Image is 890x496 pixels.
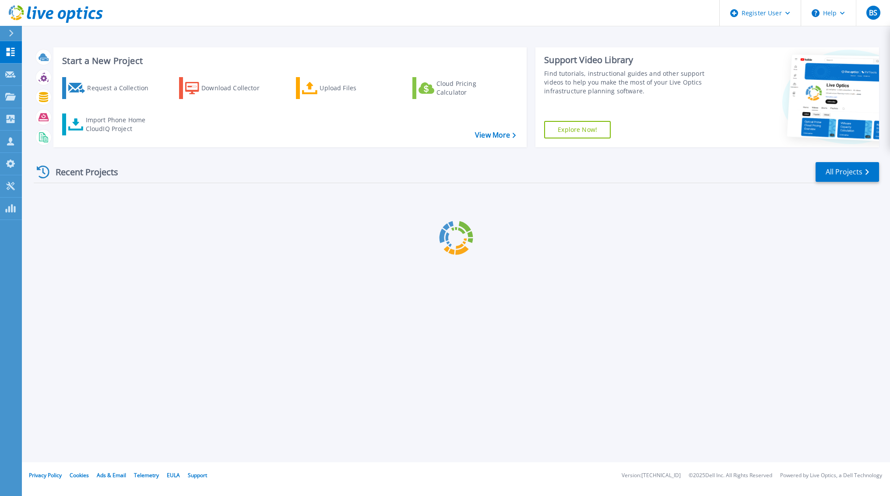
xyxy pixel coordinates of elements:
[201,79,271,97] div: Download Collector
[475,131,516,139] a: View More
[62,56,515,66] h3: Start a New Project
[87,79,157,97] div: Request a Collection
[544,54,720,66] div: Support Video Library
[188,471,207,479] a: Support
[34,161,130,183] div: Recent Projects
[412,77,510,99] a: Cloud Pricing Calculator
[816,162,879,182] a: All Projects
[320,79,390,97] div: Upload Files
[62,77,160,99] a: Request a Collection
[86,116,154,133] div: Import Phone Home CloudIQ Project
[179,77,277,99] a: Download Collector
[134,471,159,479] a: Telemetry
[544,69,720,96] div: Find tutorials, instructional guides and other support videos to help you make the most of your L...
[544,121,611,138] a: Explore Now!
[869,9,877,16] span: BS
[70,471,89,479] a: Cookies
[689,473,772,478] li: © 2025 Dell Inc. All Rights Reserved
[780,473,882,478] li: Powered by Live Optics, a Dell Technology
[296,77,394,99] a: Upload Files
[622,473,681,478] li: Version: [TECHNICAL_ID]
[167,471,180,479] a: EULA
[97,471,126,479] a: Ads & Email
[436,79,507,97] div: Cloud Pricing Calculator
[29,471,62,479] a: Privacy Policy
